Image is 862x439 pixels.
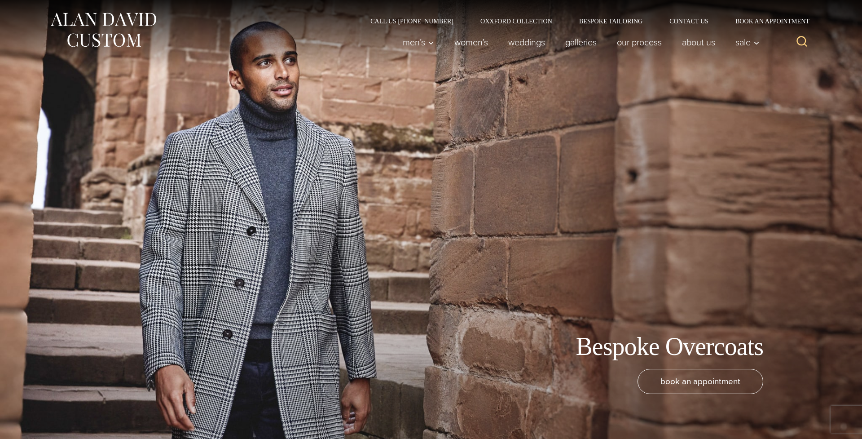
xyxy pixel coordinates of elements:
[49,10,157,50] img: Alan David Custom
[607,33,672,51] a: Our Process
[672,33,726,51] a: About Us
[555,33,607,51] a: Galleries
[444,33,498,51] a: Women’s
[722,18,813,24] a: Book an Appointment
[566,18,656,24] a: Bespoke Tailoring
[656,18,722,24] a: Contact Us
[498,33,555,51] a: weddings
[357,18,467,24] a: Call Us [PHONE_NUMBER]
[804,412,853,435] iframe: Opens a widget where you can chat to one of our agents
[660,375,740,388] span: book an appointment
[393,33,765,51] nav: Primary Navigation
[576,332,763,362] h1: Bespoke Overcoats
[791,31,813,53] button: View Search Form
[735,38,760,47] span: Sale
[357,18,813,24] nav: Secondary Navigation
[638,369,763,394] a: book an appointment
[403,38,434,47] span: Men’s
[467,18,566,24] a: Oxxford Collection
